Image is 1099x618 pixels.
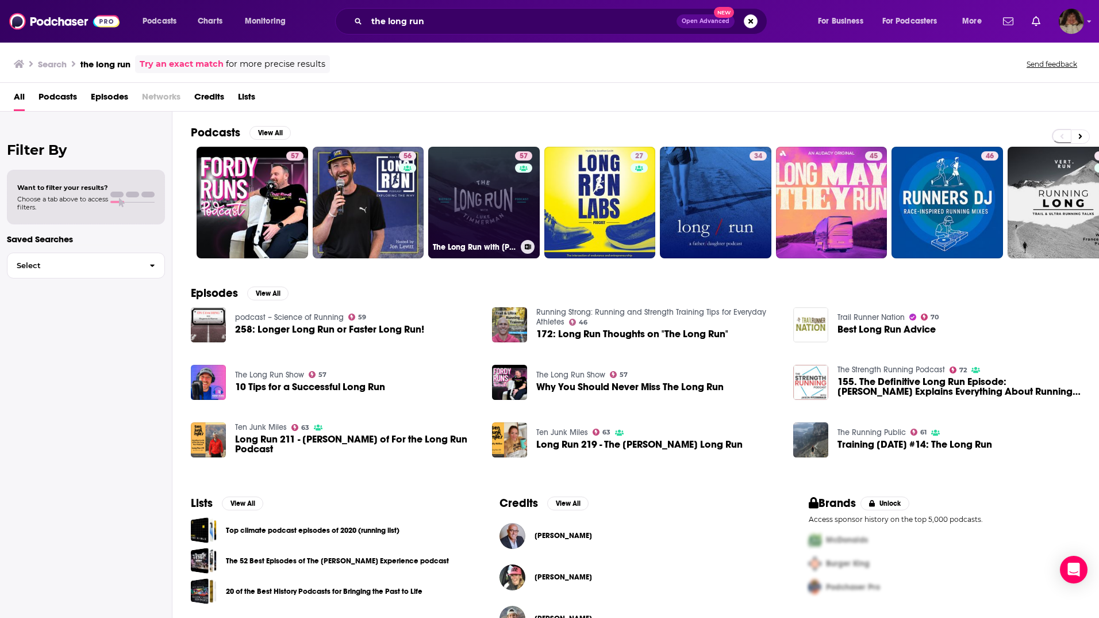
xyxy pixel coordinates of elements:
span: 46 [579,320,587,325]
a: The Long Run Show [536,370,605,380]
a: 258: Longer Long Run or Faster Long Run! [235,325,424,334]
span: 57 [318,372,326,377]
a: 45 [865,151,882,161]
img: Camille Herron [499,564,525,590]
span: Charts [198,13,222,29]
img: 10 Tips for a Successful Long Run [191,365,226,400]
a: Best Long Run Advice [837,325,936,334]
h3: the long run [80,59,130,70]
span: Open Advanced [682,18,729,24]
a: 20 of the Best History Podcasts for Bringing the Past to Life [226,585,422,598]
input: Search podcasts, credits, & more... [367,12,677,30]
span: Want to filter your results? [17,184,108,192]
button: open menu [954,12,996,30]
button: Send feedback [1023,59,1081,69]
span: McDonalds [826,535,868,545]
div: Search podcasts, credits, & more... [346,8,778,35]
a: 57 [309,371,327,378]
a: Top climate podcast episodes of 2020 (running list) [191,517,217,543]
a: 57The Long Run with [PERSON_NAME] [428,147,540,258]
button: View All [222,497,263,510]
span: For Business [818,13,863,29]
img: Long Run 219 - The Sally McRae Long Run [492,422,527,457]
button: open menu [875,12,954,30]
a: Training Tuesday #14: The Long Run [837,440,992,449]
span: Why You Should Never Miss The Long Run [536,382,724,392]
span: 45 [870,151,878,162]
a: EpisodesView All [191,286,289,300]
a: Matt Long [499,523,525,549]
button: Show profile menu [1059,9,1084,34]
h2: Credits [499,496,538,510]
img: 258: Longer Long Run or Faster Long Run! [191,307,226,342]
h3: Search [38,59,67,70]
a: Episodes [91,87,128,111]
a: 46 [569,319,588,326]
a: 56 [399,151,416,161]
a: 45 [776,147,887,258]
span: for more precise results [226,58,325,71]
a: The 52 Best Episodes of The [PERSON_NAME] Experience podcast [226,555,449,567]
a: ListsView All [191,496,263,510]
h2: Filter By [7,142,165,158]
button: open menu [135,12,191,30]
span: [PERSON_NAME] [535,573,592,582]
a: Try an exact match [140,58,224,71]
button: Matt LongMatt Long [499,517,771,554]
a: The Long Run Show [235,370,304,380]
a: Lists [238,87,255,111]
a: 34 [750,151,767,161]
img: Third Pro Logo [804,575,826,599]
img: Training Tuesday #14: The Long Run [793,422,828,457]
a: Show notifications dropdown [1027,12,1045,31]
img: Why You Should Never Miss The Long Run [492,365,527,400]
span: Credits [194,87,224,111]
span: The 52 Best Episodes of The Joe Rogan Experience podcast [191,548,217,574]
p: Access sponsor history on the top 5,000 podcasts. [809,515,1081,524]
span: Long Run 211 - [PERSON_NAME] of For the Long Run Podcast [235,434,478,454]
span: Burger King [826,559,870,569]
a: 57 [197,147,308,258]
a: The Strength Running Podcast [837,365,945,375]
a: Trail Runner Nation [837,312,905,322]
span: Monitoring [245,13,286,29]
a: Ten Junk Miles [536,428,588,437]
a: Long Run 219 - The Sally McRae Long Run [536,440,743,449]
button: Camille HerronCamille Herron [499,559,771,596]
a: PodcastsView All [191,125,291,140]
a: 70 [921,314,939,321]
a: CreditsView All [499,496,589,510]
a: Long Run 211 - Jonathan Levitt of For the Long Run Podcast [235,434,478,454]
button: View All [249,126,291,140]
a: 20 of the Best History Podcasts for Bringing the Past to Life [191,578,217,604]
span: Podcasts [143,13,176,29]
span: 57 [620,372,628,377]
a: 172: Long Run Thoughts on "The Long Run" [536,329,728,339]
span: 61 [920,430,927,435]
button: View All [547,497,589,510]
img: Best Long Run Advice [793,307,828,342]
span: 46 [986,151,994,162]
a: 27 [631,151,648,161]
h3: The Long Run with [PERSON_NAME] [433,242,516,252]
a: 27 [544,147,656,258]
span: New [714,7,735,18]
a: All [14,87,25,111]
a: 72 [950,367,967,373]
button: open menu [237,12,301,30]
a: Show notifications dropdown [998,12,1018,31]
img: Podchaser - Follow, Share and Rate Podcasts [9,10,120,32]
p: Saved Searches [7,234,165,245]
a: 56 [313,147,424,258]
a: Ten Junk Miles [235,422,287,432]
span: 34 [754,151,762,162]
a: 59 [348,314,367,321]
